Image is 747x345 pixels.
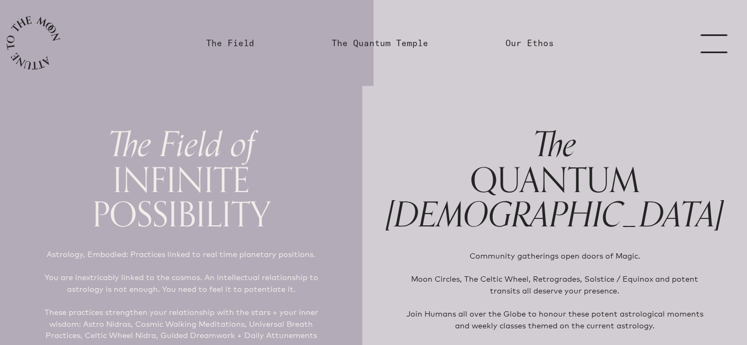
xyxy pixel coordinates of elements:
[108,117,254,173] span: The Field of
[332,36,428,49] a: The Quantum Temple
[386,187,723,244] span: [DEMOGRAPHIC_DATA]
[533,117,576,173] span: The
[24,127,339,231] h1: INFINITE POSSIBILITY
[386,127,723,233] h1: QUANTUM
[506,36,554,49] a: Our Ethos
[206,36,254,49] a: The Field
